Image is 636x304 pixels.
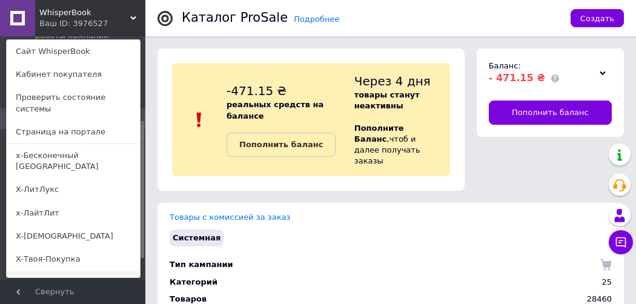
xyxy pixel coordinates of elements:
img: Комиссия за заказ [600,259,612,271]
a: Страница на портале [7,121,140,144]
a: X-[DEMOGRAPHIC_DATA] [7,225,140,248]
button: Чат с покупателем [609,230,633,254]
a: x-ЛайтЛит [7,202,140,225]
span: Категорий [170,277,217,286]
div: , чтоб и далее получать заказы [354,73,450,167]
div: 25 [598,274,615,291]
button: Создать [571,9,624,27]
span: WhisperBook [39,7,130,18]
a: Пополнить баланс [227,133,336,157]
div: Каталог ProSale [182,12,288,24]
b: Пополните Баланс [354,124,404,144]
a: Подробнее [294,15,339,24]
span: Системная [173,233,220,242]
span: Тип кампании [170,260,233,269]
a: X-Твоя-Покупка [7,248,140,271]
span: Товаров [170,294,207,303]
a: Проверить состояние системы [7,86,140,120]
span: Через 4 дня [354,74,431,88]
b: реальных средств на балансе [227,100,323,120]
span: -471.15 ₴ [227,84,287,98]
b: Пополнить баланс [239,140,323,149]
a: Кабинет покупателя [7,63,140,86]
img: :exclamation: [190,111,208,129]
a: Пополнить баланс [489,101,612,125]
div: Ваш ID: 3976527 [39,18,90,29]
span: Пополнить баланс [512,107,589,118]
a: Товары с комиссией за заказ [170,213,290,222]
span: Создать [580,14,614,23]
b: товары станут неактивны [354,90,420,110]
a: Bookstor [7,271,140,294]
span: Баланс: [489,61,521,70]
a: X-ЛитЛукс [7,178,140,201]
a: Сайт WhisperBook [7,40,140,63]
span: - 471.15 ₴ [489,72,545,84]
a: x-Бесконечный [GEOGRAPHIC_DATA] [7,144,140,178]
